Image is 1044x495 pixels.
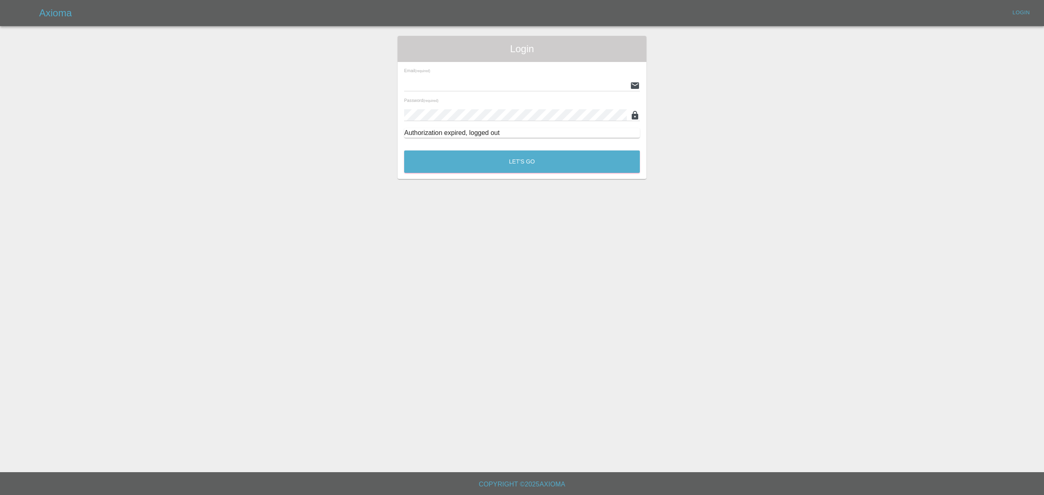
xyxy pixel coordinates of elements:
[404,98,438,103] span: Password
[1008,7,1034,19] a: Login
[404,150,640,173] button: Let's Go
[404,68,430,73] span: Email
[404,42,640,55] span: Login
[423,99,438,103] small: (required)
[415,69,430,73] small: (required)
[404,128,640,138] div: Authorization expired, logged out
[39,7,72,20] h5: Axioma
[7,479,1037,490] h6: Copyright © 2025 Axioma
